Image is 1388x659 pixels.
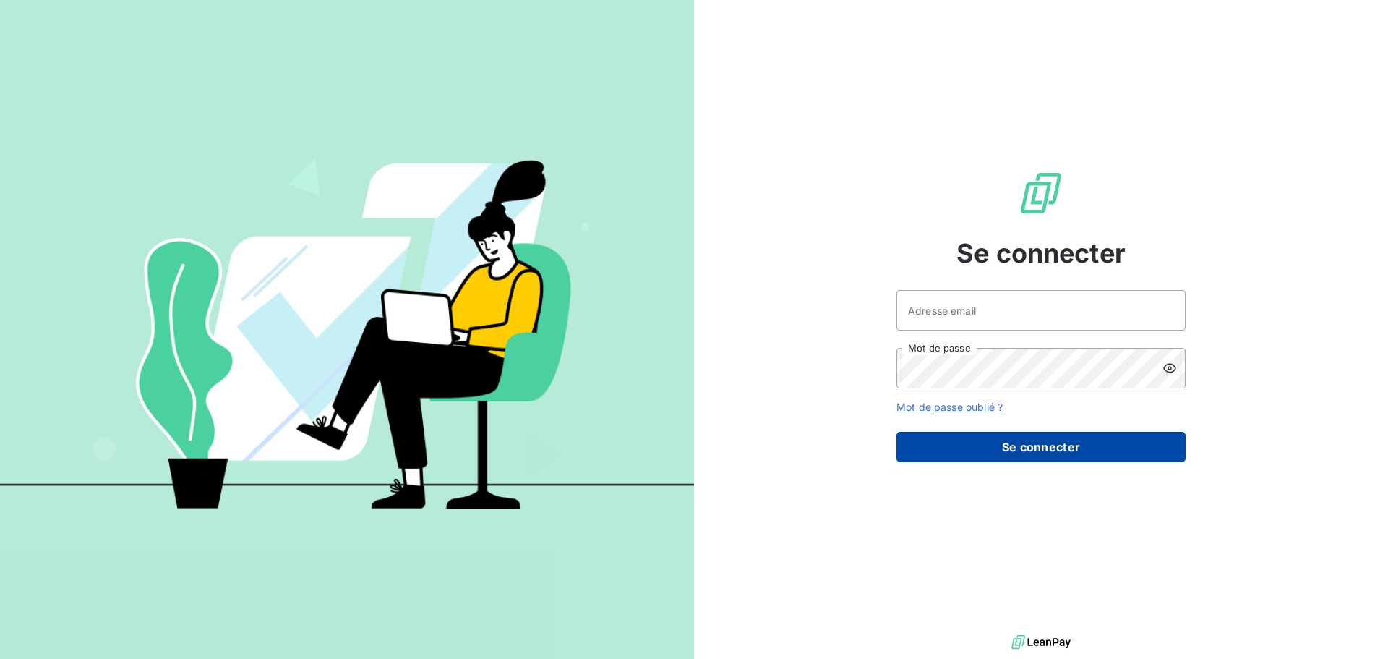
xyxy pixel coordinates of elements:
[1011,632,1071,653] img: logo
[896,290,1186,331] input: placeholder
[896,432,1186,462] button: Se connecter
[956,234,1126,273] span: Se connecter
[896,401,1003,413] a: Mot de passe oublié ?
[1018,170,1064,216] img: Logo LeanPay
